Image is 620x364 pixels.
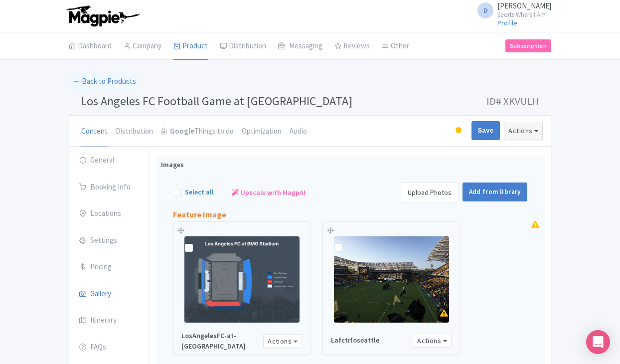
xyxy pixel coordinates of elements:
[177,331,263,352] div: LosAngelesFC-at-[GEOGRAPHIC_DATA]
[463,182,527,201] a: Add from library
[278,32,322,60] a: Messaging
[290,116,307,148] a: Audio
[69,307,149,335] a: Itinerary
[161,116,234,148] a: GoogleThings to do
[504,122,543,140] button: Actions
[69,280,149,308] a: Gallery
[505,39,551,52] a: Subscription
[69,72,140,91] a: ← Back to Products
[69,200,149,228] a: Locations
[413,334,452,348] button: Actions
[173,210,226,219] h5: Feature Image
[161,160,184,171] span: Images
[69,253,149,281] a: Pricing
[242,116,282,148] a: Optimization
[124,32,161,60] a: Company
[334,32,370,60] a: Reviews
[263,334,302,349] button: Actions
[232,187,306,198] a: Upscale with MagpAI
[586,330,610,354] div: Open Intercom Messenger
[497,11,551,18] small: Sports Where I Am
[241,187,306,198] span: Upscale with MagpAI
[81,116,108,148] a: Content
[497,18,517,27] a: Profile
[327,335,413,346] div: Lafctifoseattle
[334,236,449,323] img: 640x480px 0.08 MB
[185,187,214,197] label: Select all
[454,123,464,139] div: Building
[81,93,352,109] span: Los Angeles FC Football Game at [GEOGRAPHIC_DATA]
[471,2,551,18] a: D [PERSON_NAME] Sports Where I Am
[69,32,112,60] a: Dashboard
[69,174,149,201] a: Booking Info
[69,227,149,255] a: Settings
[382,32,409,60] a: Other
[471,121,500,140] input: Save
[64,5,141,27] img: logo-ab69f6fb50320c5b225c76a69d11143b.png
[170,126,194,137] strong: Google
[497,1,551,10] span: [PERSON_NAME]
[184,236,300,323] img: 2048x1536px 0.32 MB
[486,91,539,111] span: ID# XKVULH
[220,32,266,60] a: Distribution
[173,32,208,60] a: Product
[116,116,153,148] a: Distribution
[401,182,459,202] a: Upload Photos
[69,334,149,362] a: FAQs
[69,147,149,175] a: General
[477,2,493,18] span: D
